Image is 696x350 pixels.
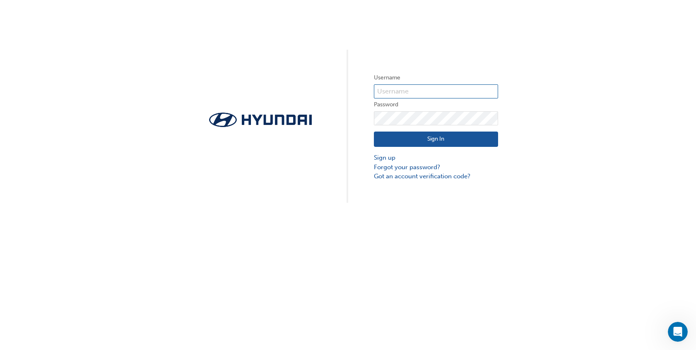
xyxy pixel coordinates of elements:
[374,132,498,147] button: Sign In
[374,163,498,172] a: Forgot your password?
[374,100,498,110] label: Password
[374,153,498,163] a: Sign up
[374,84,498,98] input: Username
[668,322,688,342] iframe: Intercom live chat
[374,172,498,181] a: Got an account verification code?
[374,73,498,83] label: Username
[198,110,323,129] img: Trak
